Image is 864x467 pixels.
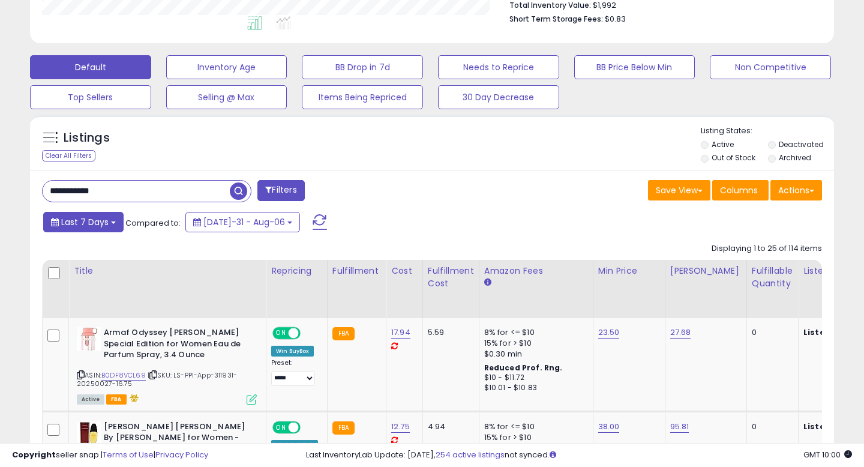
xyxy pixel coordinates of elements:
[779,152,811,163] label: Archived
[271,265,322,277] div: Repricing
[701,125,835,137] p: Listing States:
[64,130,110,146] h5: Listings
[332,421,355,435] small: FBA
[770,180,822,200] button: Actions
[391,265,418,277] div: Cost
[428,421,470,432] div: 4.94
[670,265,742,277] div: [PERSON_NAME]
[12,449,56,460] strong: Copyright
[103,449,154,460] a: Terms of Use
[42,150,95,161] div: Clear All Filters
[779,139,824,149] label: Deactivated
[77,421,101,445] img: 415T-pyeXIL._SL40_.jpg
[803,449,852,460] span: 2025-08-14 10:00 GMT
[598,421,620,433] a: 38.00
[598,327,620,339] a: 23.50
[125,217,181,229] span: Compared to:
[302,55,423,79] button: BB Drop in 7d
[484,363,563,373] b: Reduced Prof. Rng.
[710,55,831,79] button: Non Competitive
[428,327,470,338] div: 5.59
[155,449,208,460] a: Privacy Policy
[438,85,559,109] button: 30 Day Decrease
[712,180,769,200] button: Columns
[12,450,208,461] div: seller snap | |
[484,277,491,288] small: Amazon Fees.
[712,152,755,163] label: Out of Stock
[106,394,127,405] span: FBA
[77,327,257,403] div: ASIN:
[299,328,318,339] span: OFF
[484,373,584,383] div: $10 - $11.72
[166,55,287,79] button: Inventory Age
[484,421,584,432] div: 8% for <= $10
[203,216,285,228] span: [DATE]-31 - Aug-06
[332,265,381,277] div: Fulfillment
[30,85,151,109] button: Top Sellers
[574,55,695,79] button: BB Price Below Min
[127,394,139,402] i: hazardous material
[509,14,603,24] b: Short Term Storage Fees:
[670,421,689,433] a: 95.81
[598,265,660,277] div: Min Price
[77,327,101,351] img: 31ppAsUKw+L._SL40_.jpg
[302,85,423,109] button: Items Being Repriced
[271,346,314,357] div: Win BuyBox
[391,421,410,433] a: 12.75
[271,359,318,386] div: Preset:
[77,394,104,405] span: All listings currently available for purchase on Amazon
[43,212,124,232] button: Last 7 Days
[436,449,505,460] a: 254 active listings
[104,327,250,364] b: Armaf Odyssey [PERSON_NAME] Special Edition for Women Eau de Parfum Spray, 3.4 Ounce
[752,265,793,290] div: Fulfillable Quantity
[484,349,584,360] div: $0.30 min
[752,421,789,432] div: 0
[712,243,822,255] div: Displaying 1 to 25 of 114 items
[803,327,858,338] b: Listed Price:
[274,422,289,432] span: ON
[438,55,559,79] button: Needs to Reprice
[484,338,584,349] div: 15% for > $10
[484,383,584,393] div: $10.01 - $10.83
[428,265,474,290] div: Fulfillment Cost
[752,327,789,338] div: 0
[74,265,261,277] div: Title
[670,327,691,339] a: 27.68
[101,370,146,381] a: B0DF8VCL69
[299,422,318,432] span: OFF
[605,13,626,25] span: $0.83
[306,450,852,461] div: Last InventoryLab Update: [DATE], not synced.
[332,327,355,340] small: FBA
[61,216,109,228] span: Last 7 Days
[484,265,588,277] div: Amazon Fees
[648,180,710,200] button: Save View
[391,327,410,339] a: 17.94
[166,85,287,109] button: Selling @ Max
[484,327,584,338] div: 8% for <= $10
[185,212,300,232] button: [DATE]-31 - Aug-06
[104,421,250,458] b: [PERSON_NAME] [PERSON_NAME] By [PERSON_NAME] for Women - 3.4 Oz Edp Spray, 3.4 Oz
[257,180,304,201] button: Filters
[712,139,734,149] label: Active
[720,184,758,196] span: Columns
[30,55,151,79] button: Default
[77,370,237,388] span: | SKU: LS-PPI-App-311931-20250027-16.75
[803,421,858,432] b: Listed Price:
[274,328,289,339] span: ON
